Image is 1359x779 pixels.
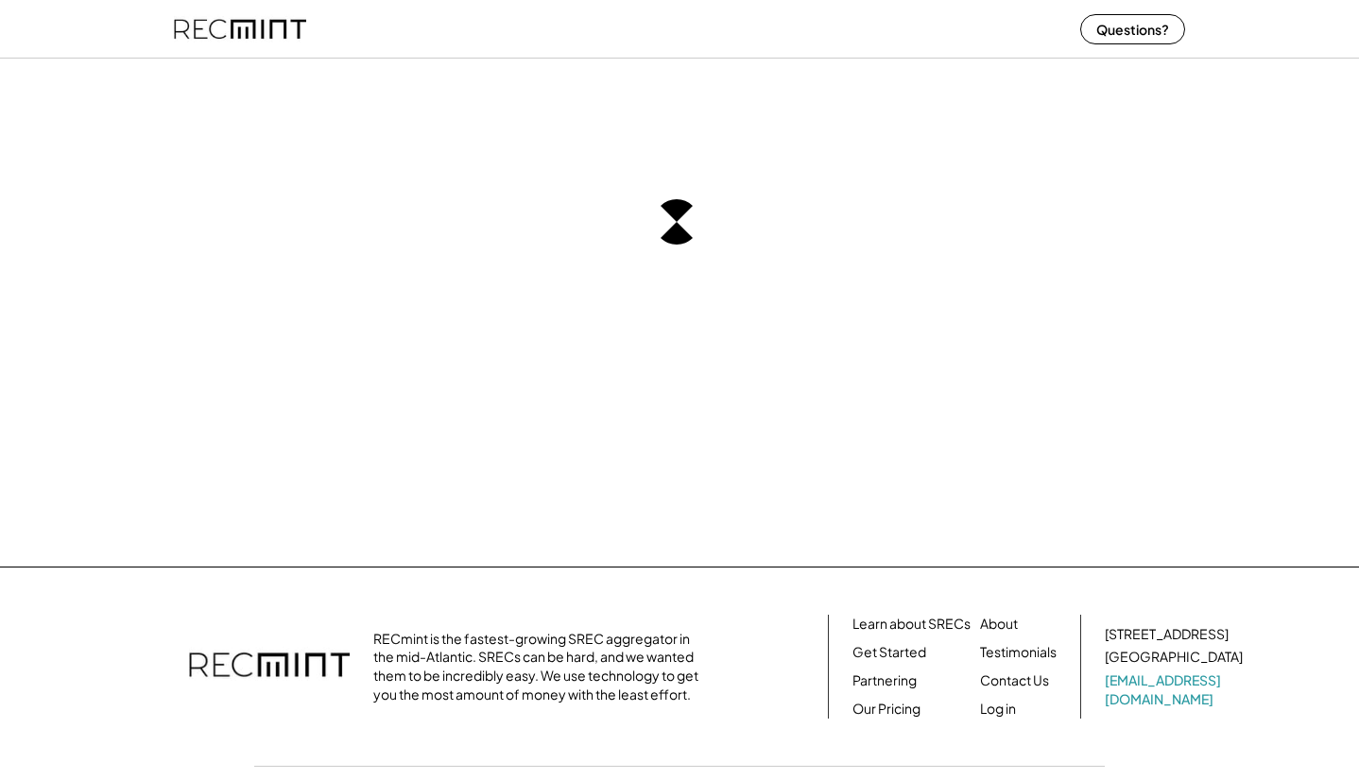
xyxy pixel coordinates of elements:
a: Contact Us [980,671,1049,690]
a: Get Started [852,643,926,662]
a: About [980,615,1018,634]
a: Learn about SRECs [852,615,971,634]
img: recmint-logotype%403x%20%281%29.jpeg [174,4,306,54]
a: [EMAIL_ADDRESS][DOMAIN_NAME] [1105,671,1247,708]
div: [GEOGRAPHIC_DATA] [1105,648,1243,667]
button: Questions? [1080,14,1185,44]
a: Partnering [852,671,917,690]
div: RECmint is the fastest-growing SREC aggregator in the mid-Atlantic. SRECs can be hard, and we wan... [373,630,709,703]
a: Testimonials [980,643,1057,662]
img: recmint-logotype%403x.png [189,634,350,700]
div: [STREET_ADDRESS] [1105,625,1229,644]
a: Our Pricing [852,700,920,719]
a: Log in [980,700,1016,719]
